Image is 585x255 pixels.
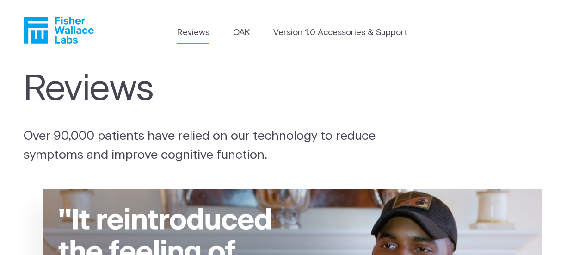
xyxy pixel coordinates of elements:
[273,27,408,39] a: Version 1.0 Accessories & Support
[24,127,385,164] p: Over 90,000 patients have relied on our technology to reduce symptoms and improve cognitive funct...
[24,68,394,110] h1: Reviews
[24,17,94,44] a: Fisher Wallace
[177,27,209,39] a: Reviews
[233,27,250,39] a: OAK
